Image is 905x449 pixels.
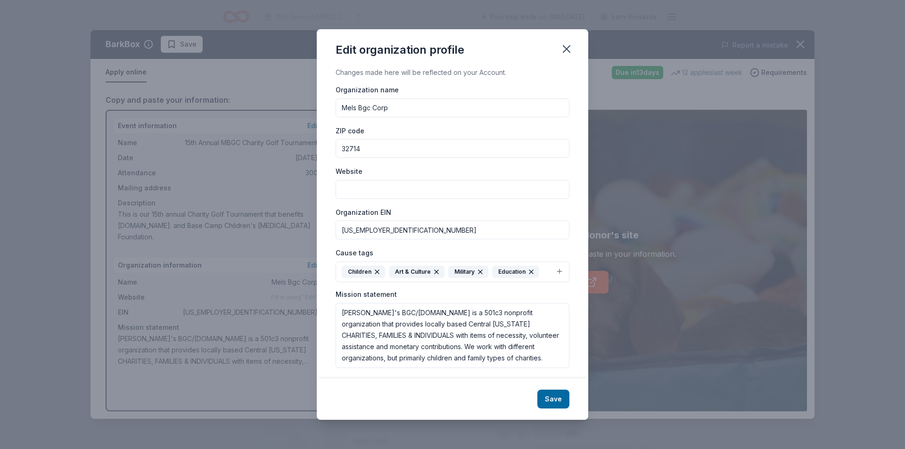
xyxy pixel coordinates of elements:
[336,167,362,176] label: Website
[336,303,569,368] textarea: [PERSON_NAME]'s BGC/[DOMAIN_NAME] is a 501c3 nonprofit organization that provides locally based C...
[336,220,569,239] input: 12-3456789
[537,390,569,408] button: Save
[336,42,464,57] div: Edit organization profile
[448,266,488,278] div: Military
[336,85,399,95] label: Organization name
[336,248,373,258] label: Cause tags
[336,261,569,282] button: ChildrenArt & CultureMilitaryEducation
[389,266,444,278] div: Art & Culture
[342,266,385,278] div: Children
[336,290,397,299] label: Mission statement
[336,139,569,158] input: 12345 (U.S. only)
[336,67,569,78] div: Changes made here will be reflected on your Account.
[492,266,539,278] div: Education
[336,208,391,217] label: Organization EIN
[336,126,364,136] label: ZIP code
